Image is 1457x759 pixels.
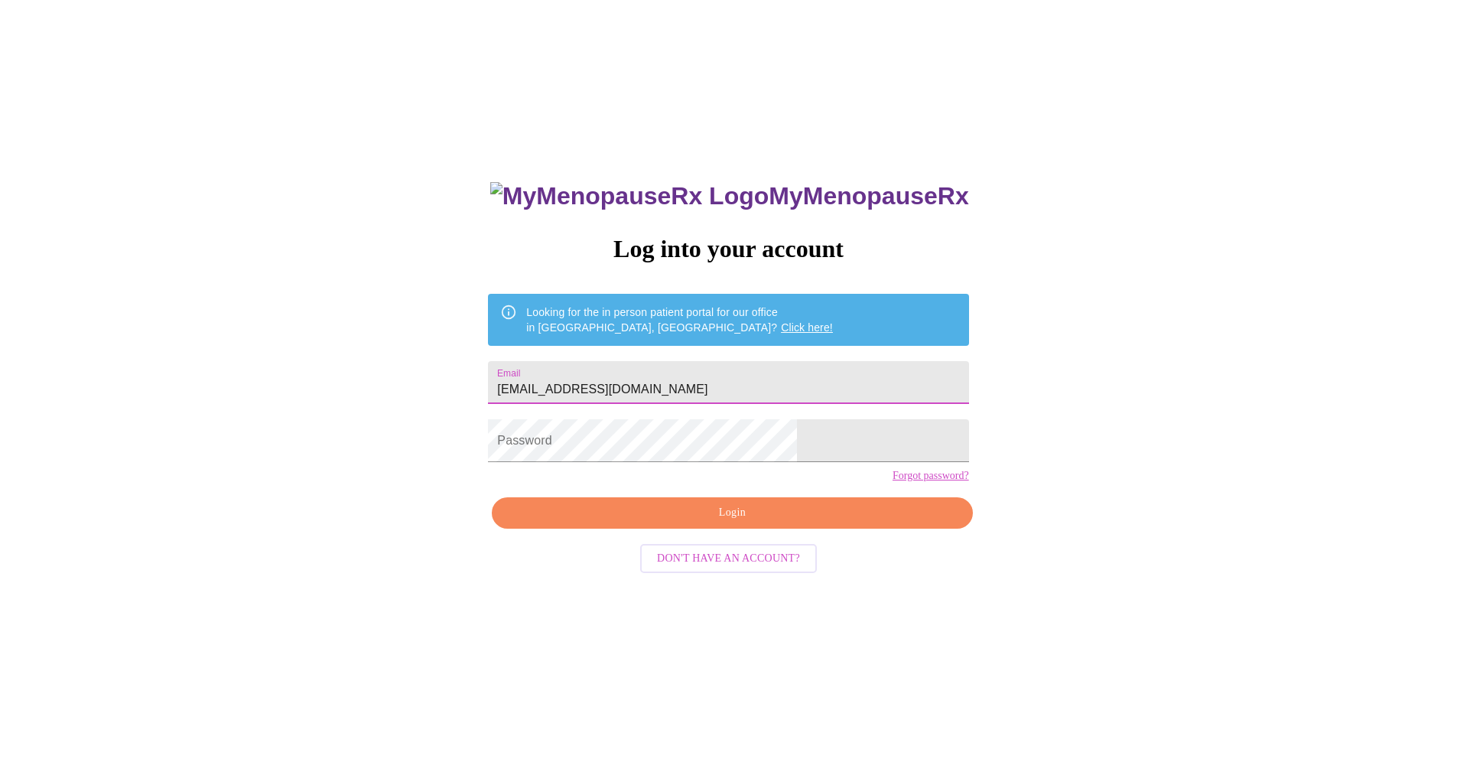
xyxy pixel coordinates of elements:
[490,182,769,210] img: MyMenopauseRx Logo
[640,544,817,574] button: Don't have an account?
[488,235,968,263] h3: Log into your account
[509,503,955,523] span: Login
[893,470,969,482] a: Forgot password?
[657,549,800,568] span: Don't have an account?
[526,298,833,341] div: Looking for the in person patient portal for our office in [GEOGRAPHIC_DATA], [GEOGRAPHIC_DATA]?
[492,497,972,529] button: Login
[490,182,969,210] h3: MyMenopauseRx
[636,551,821,564] a: Don't have an account?
[781,321,833,334] a: Click here!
